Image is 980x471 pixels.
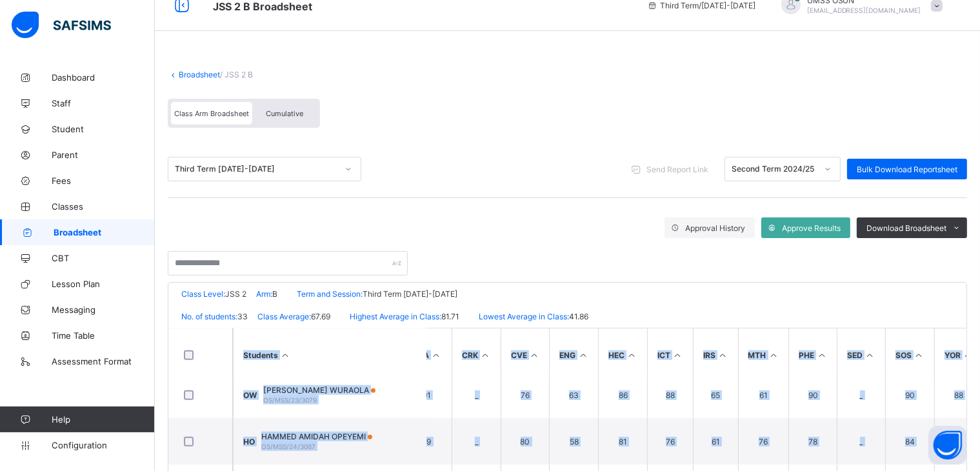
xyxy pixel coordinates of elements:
[225,289,246,299] span: JSS 2
[732,165,817,174] div: Second Term 2024/25
[647,372,693,418] td: 88
[549,418,598,465] td: 58
[479,312,569,321] span: Lowest Average in Class:
[441,312,459,321] span: 81.71
[452,328,501,381] th: CRK
[693,372,738,418] td: 65
[885,372,934,418] td: 90
[807,6,921,14] span: [EMAIL_ADDRESS][DOMAIN_NAME]
[768,350,779,360] i: Sort in Ascending Order
[233,328,426,381] th: Students
[569,312,588,321] span: 41.86
[52,305,155,315] span: Messaging
[549,328,598,381] th: ENG
[280,350,291,360] i: Sort Ascending
[401,372,452,418] td: 91
[52,440,154,450] span: Configuration
[452,418,501,465] td: _
[837,328,885,381] th: SED
[501,418,550,465] td: 80
[788,372,837,418] td: 90
[693,328,738,381] th: IRS
[914,350,925,360] i: Sort in Ascending Order
[52,414,154,425] span: Help
[598,328,647,381] th: HEC
[52,253,155,263] span: CBT
[788,418,837,465] td: 78
[816,350,827,360] i: Sort in Ascending Order
[647,1,755,10] span: session/term information
[52,279,155,289] span: Lesson Plan
[174,109,249,118] span: Class Arm Broadsheet
[54,227,155,237] span: Broadsheet
[738,372,789,418] td: 61
[263,385,375,395] span: [PERSON_NAME] WURAOLA
[181,289,225,299] span: Class Level:
[501,328,550,381] th: CVE
[885,418,934,465] td: 84
[311,312,330,321] span: 67.69
[431,350,442,360] i: Sort in Ascending Order
[717,350,728,360] i: Sort in Ascending Order
[237,312,248,321] span: 33
[243,390,257,400] span: OW
[866,223,946,233] span: Download Broadsheet
[256,289,272,299] span: Arm:
[52,330,155,341] span: Time Table
[263,396,317,404] span: OS/MSS/23/3079
[257,312,311,321] span: Class Average:
[350,312,441,321] span: Highest Average in Class:
[837,418,885,465] td: _
[52,98,155,108] span: Staff
[738,328,789,381] th: MTH
[261,443,315,450] span: OS/MSS/24/3087
[577,350,588,360] i: Sort in Ascending Order
[857,165,957,174] span: Bulk Download Reportsheet
[738,418,789,465] td: 76
[297,289,363,299] span: Term and Session:
[52,150,155,160] span: Parent
[837,372,885,418] td: _
[788,328,837,381] th: PHE
[685,223,745,233] span: Approval History
[12,12,111,39] img: safsims
[480,350,491,360] i: Sort in Ascending Order
[501,372,550,418] td: 76
[261,432,372,441] span: HAMMED AMIDAH OPEYEMI
[52,124,155,134] span: Student
[693,418,738,465] td: 61
[963,350,974,360] i: Sort in Ascending Order
[598,418,647,465] td: 81
[647,418,693,465] td: 76
[885,328,934,381] th: SOS
[529,350,540,360] i: Sort in Ascending Order
[928,426,967,465] button: Open asap
[52,72,155,83] span: Dashboard
[179,70,220,79] a: Broadsheet
[452,372,501,418] td: _
[647,328,693,381] th: ICT
[181,312,237,321] span: No. of students:
[549,372,598,418] td: 63
[401,328,452,381] th: CCA
[175,165,337,174] div: Third Term [DATE]-[DATE]
[52,356,155,366] span: Assessment Format
[865,350,875,360] i: Sort in Ascending Order
[52,201,155,212] span: Classes
[243,437,255,446] span: HO
[598,372,647,418] td: 86
[782,223,841,233] span: Approve Results
[220,70,253,79] span: / JSS 2 B
[401,418,452,465] td: 79
[363,289,457,299] span: Third Term [DATE]-[DATE]
[272,289,277,299] span: B
[626,350,637,360] i: Sort in Ascending Order
[672,350,683,360] i: Sort in Ascending Order
[266,109,303,118] span: Cumulative
[52,175,155,186] span: Fees
[646,165,708,174] span: Send Report Link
